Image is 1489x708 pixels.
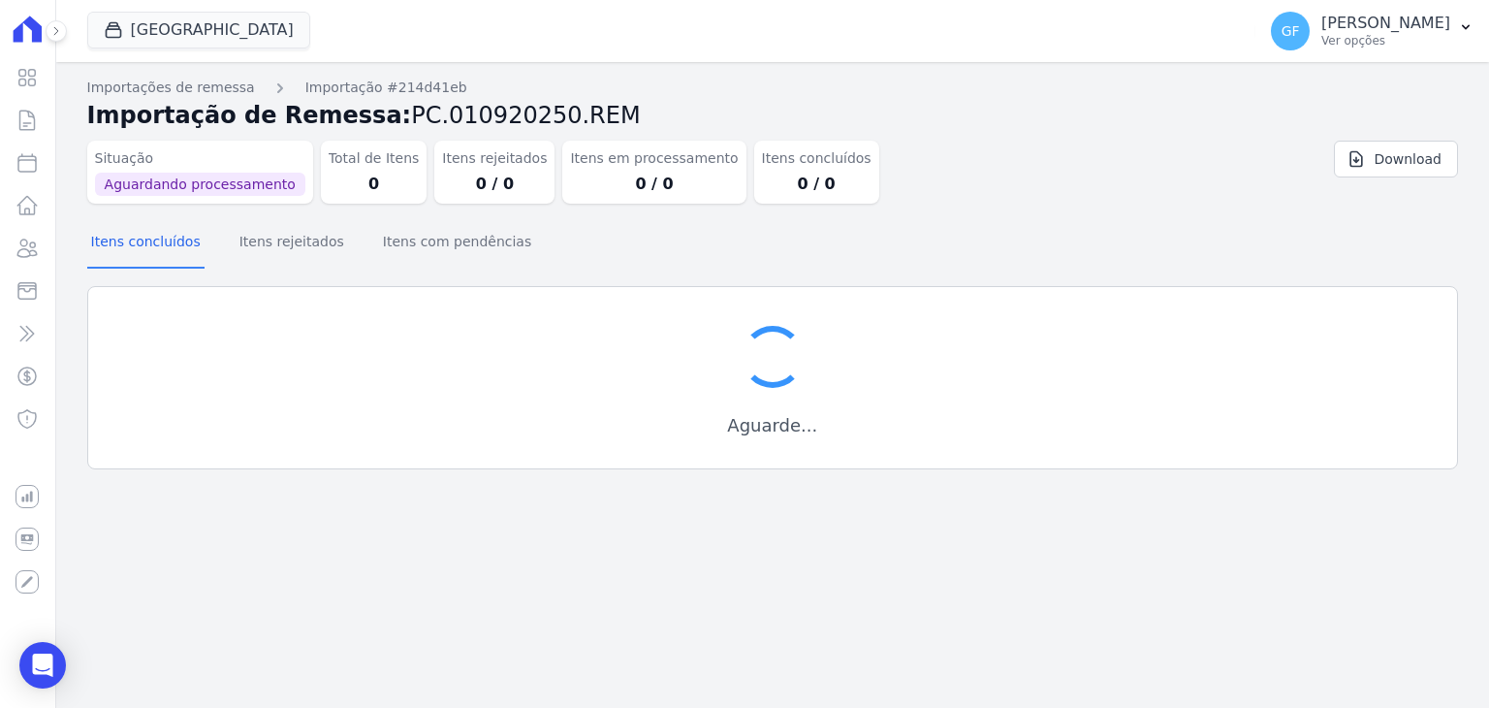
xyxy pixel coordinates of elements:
[87,98,1458,133] h2: Importação de Remessa:
[1321,14,1450,33] p: [PERSON_NAME]
[1334,141,1458,177] a: Download
[305,78,467,98] a: Importação #214d41eb
[1282,24,1300,38] span: GF
[119,414,1426,437] h3: Aguarde...
[570,148,738,169] dt: Itens em processamento
[95,148,305,169] dt: Situação
[442,148,547,169] dt: Itens rejeitados
[87,78,255,98] a: Importações de remessa
[329,173,420,196] dd: 0
[19,642,66,689] div: Open Intercom Messenger
[95,173,305,196] span: Aguardando processamento
[442,173,547,196] dd: 0 / 0
[87,78,1458,98] nav: Breadcrumb
[1255,4,1489,58] button: GF [PERSON_NAME] Ver opções
[329,148,420,169] dt: Total de Itens
[379,218,535,269] button: Itens com pendências
[87,218,205,269] button: Itens concluídos
[411,102,640,129] span: PC.010920250.REM
[762,148,871,169] dt: Itens concluídos
[762,173,871,196] dd: 0 / 0
[570,173,738,196] dd: 0 / 0
[236,218,348,269] button: Itens rejeitados
[1321,33,1450,48] p: Ver opções
[87,12,310,48] button: [GEOGRAPHIC_DATA]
